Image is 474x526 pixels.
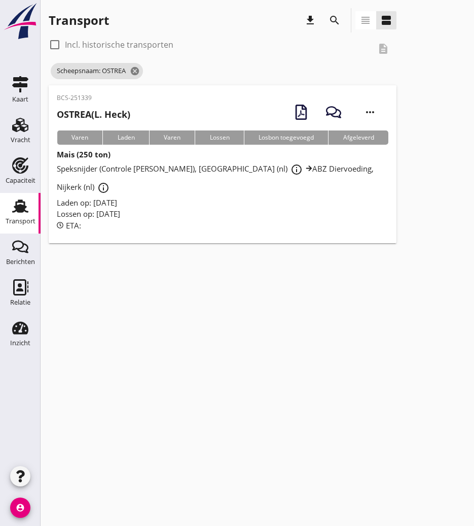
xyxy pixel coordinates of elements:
[195,130,243,145] div: Lossen
[57,149,111,159] strong: Mais (250 ton)
[356,98,384,126] i: more_horiz
[2,3,39,40] img: logo-small.a267ee39.svg
[6,258,35,265] div: Berichten
[57,163,374,192] span: Speksnijder (Controle [PERSON_NAME]), [GEOGRAPHIC_DATA] (nl) ABZ Diervoeding, Nijkerk (nl)
[57,108,91,120] strong: OSTREA
[244,130,328,145] div: Losbon toegevoegd
[51,63,143,79] span: Scheepsnaam: OSTREA
[329,14,341,26] i: search
[380,14,392,26] i: view_agenda
[359,14,372,26] i: view_headline
[6,218,35,224] div: Transport
[10,299,30,306] div: Relatie
[57,108,130,121] h2: (L. Heck)
[57,130,102,145] div: Varen
[97,182,110,194] i: info_outline
[11,137,30,143] div: Vracht
[57,209,120,219] span: Lossen op: [DATE]
[130,66,140,76] i: cancel
[304,14,316,26] i: download
[10,340,30,346] div: Inzicht
[57,93,130,103] p: BCS-251339
[6,177,35,184] div: Capaciteit
[328,130,388,145] div: Afgeleverd
[57,198,117,208] span: Laden op: [DATE]
[149,130,195,145] div: Varen
[102,130,149,145] div: Laden
[49,85,396,243] a: BCS-251339OSTREA(L. Heck)VarenLadenVarenLossenLosbon toegevoegdAfgeleverdMais (250 ton)Speksnijde...
[10,498,30,518] i: account_circle
[290,163,303,176] i: info_outline
[65,40,173,50] label: Incl. historische transporten
[12,96,28,103] div: Kaart
[49,12,109,28] div: Transport
[66,220,81,231] span: ETA:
